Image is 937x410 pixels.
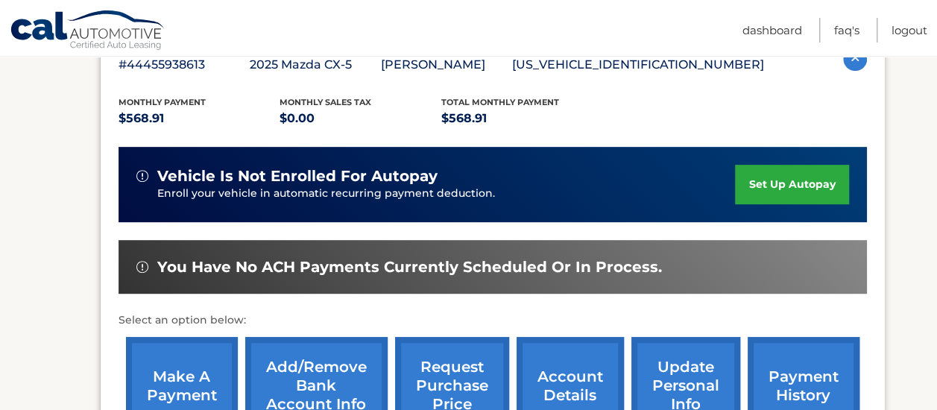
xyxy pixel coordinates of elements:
[280,97,371,107] span: Monthly sales Tax
[512,54,764,75] p: [US_VEHICLE_IDENTIFICATION_NUMBER]
[10,10,166,53] a: Cal Automotive
[441,108,603,129] p: $568.91
[843,47,867,71] img: accordion-active.svg
[136,261,148,273] img: alert-white.svg
[119,97,206,107] span: Monthly Payment
[742,18,802,42] a: Dashboard
[834,18,859,42] a: FAQ's
[157,167,438,186] span: vehicle is not enrolled for autopay
[157,258,662,277] span: You have no ACH payments currently scheduled or in process.
[157,186,736,202] p: Enroll your vehicle in automatic recurring payment deduction.
[119,108,280,129] p: $568.91
[892,18,927,42] a: Logout
[735,165,848,204] a: set up autopay
[441,97,559,107] span: Total Monthly Payment
[250,54,381,75] p: 2025 Mazda CX-5
[136,170,148,182] img: alert-white.svg
[119,312,867,329] p: Select an option below:
[280,108,441,129] p: $0.00
[119,54,250,75] p: #44455938613
[381,54,512,75] p: [PERSON_NAME]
